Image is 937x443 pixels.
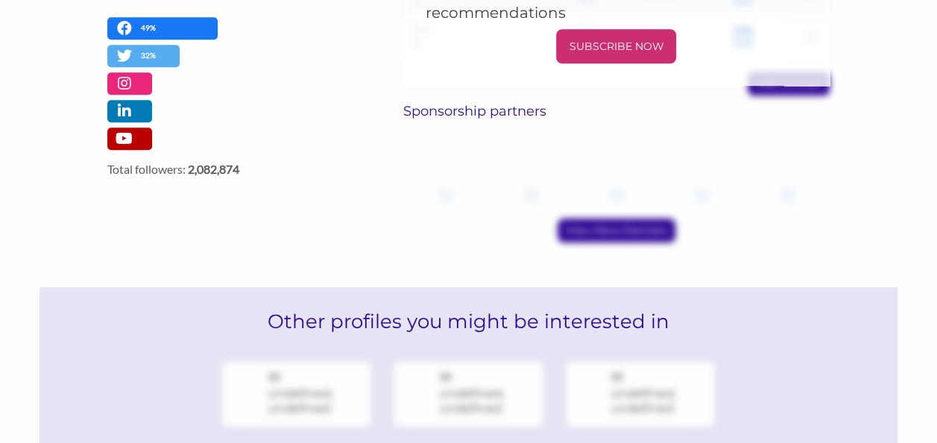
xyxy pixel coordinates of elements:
[40,287,897,356] h2: Other profiles you might be interested in
[107,162,333,176] label: Total followers:
[141,21,160,35] p: 49%
[562,35,670,57] p: SUBSCRIBE NOW
[426,29,808,63] a: SUBSCRIBE NOW
[141,48,160,63] p: 32%
[403,103,830,119] h6: Sponsorship partners
[188,162,239,176] strong: 2,082,874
